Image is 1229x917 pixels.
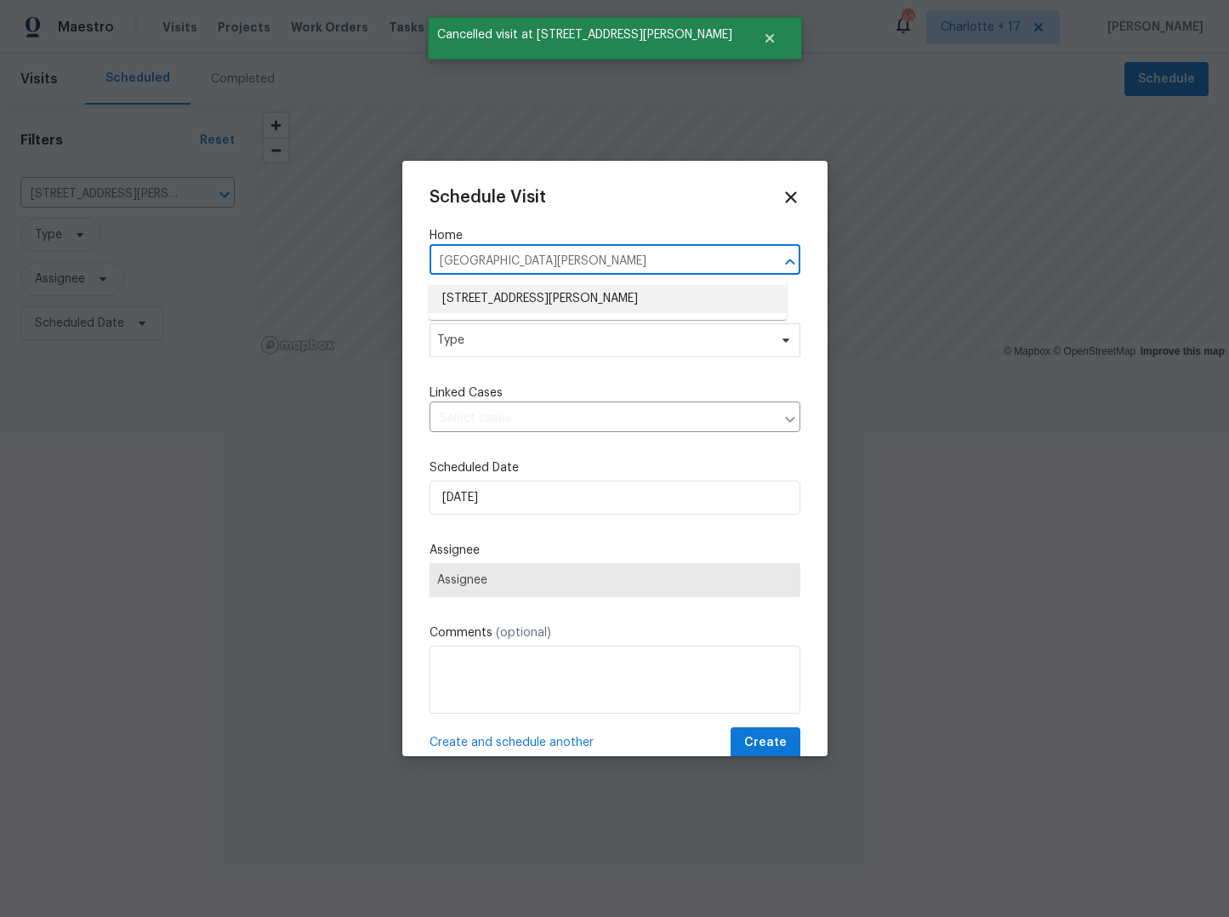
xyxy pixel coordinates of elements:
[437,332,768,349] span: Type
[430,459,800,476] label: Scheduled Date
[429,285,787,313] li: [STREET_ADDRESS][PERSON_NAME]
[430,248,753,275] input: Enter in an address
[430,624,800,641] label: Comments
[742,21,798,55] button: Close
[430,227,800,244] label: Home
[430,189,546,206] span: Schedule Visit
[782,188,800,207] span: Close
[430,542,800,559] label: Assignee
[731,727,800,759] button: Create
[430,406,775,432] input: Select cases
[430,734,594,751] span: Create and schedule another
[437,573,793,587] span: Assignee
[744,732,787,754] span: Create
[430,481,800,515] input: M/D/YYYY
[496,627,551,639] span: (optional)
[428,17,742,53] span: Cancelled visit at [STREET_ADDRESS][PERSON_NAME]
[430,384,503,402] span: Linked Cases
[778,250,802,274] button: Close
